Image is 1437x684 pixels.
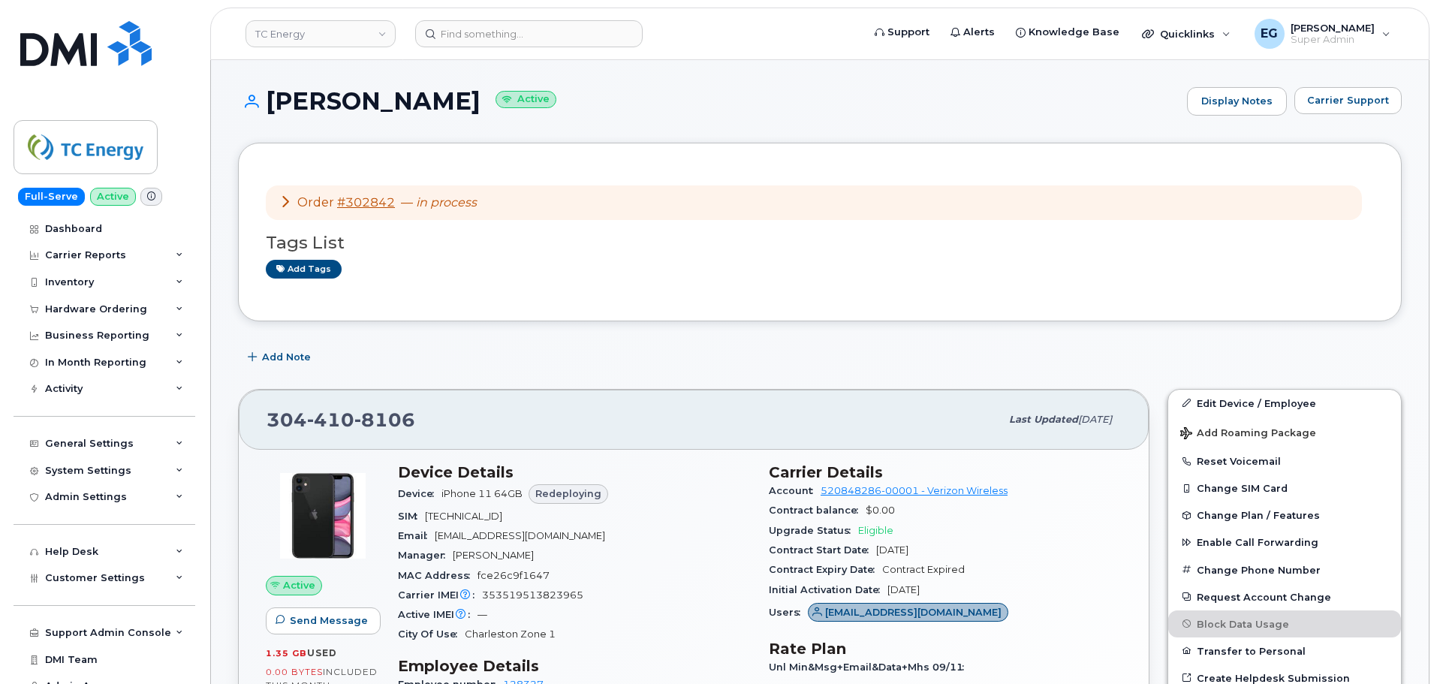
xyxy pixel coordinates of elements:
span: Upgrade Status [769,525,858,536]
a: #302842 [337,195,395,209]
span: Carrier Support [1307,93,1389,107]
span: 353519513823965 [482,589,583,601]
small: Active [496,91,556,108]
span: — [477,609,487,620]
span: Manager [398,550,453,561]
span: Last updated [1009,414,1078,425]
span: Users [769,607,808,618]
img: iPhone_11.jpg [278,471,368,561]
span: $0.00 [866,505,895,516]
h3: Device Details [398,463,751,481]
span: [TECHNICAL_ID] [425,511,502,522]
span: iPhone 11 64GB [441,488,523,499]
span: [EMAIL_ADDRESS][DOMAIN_NAME] [435,530,605,541]
span: Unl Min&Msg+Email&Data+Mhs 09/11 [769,661,972,673]
span: [DATE] [887,584,920,595]
span: Contract Start Date [769,544,876,556]
span: [PERSON_NAME] [453,550,534,561]
span: — [401,195,477,209]
button: Change Phone Number [1168,556,1401,583]
span: 8106 [354,408,415,431]
button: Add Roaming Package [1168,417,1401,447]
span: Active IMEI [398,609,477,620]
span: SIM [398,511,425,522]
span: Add Note [262,350,311,364]
em: in process [416,195,477,209]
button: Send Message [266,607,381,634]
span: Redeploying [535,487,601,501]
span: Contract Expiry Date [769,564,882,575]
button: Enable Call Forwarding [1168,529,1401,556]
span: [DATE] [876,544,908,556]
button: Block Data Usage [1168,610,1401,637]
a: [EMAIL_ADDRESS][DOMAIN_NAME] [808,607,1008,618]
span: Order [297,195,334,209]
span: Send Message [290,613,368,628]
span: Email [398,530,435,541]
span: 1.35 GB [266,648,307,658]
button: Request Account Change [1168,583,1401,610]
span: used [307,647,337,658]
h1: [PERSON_NAME] [238,88,1179,114]
span: [EMAIL_ADDRESS][DOMAIN_NAME] [825,605,1002,619]
span: 410 [307,408,354,431]
span: 0.00 Bytes [266,667,323,677]
span: Eligible [858,525,893,536]
h3: Employee Details [398,657,751,675]
button: Carrier Support [1294,87,1402,114]
span: Contract Expired [882,564,965,575]
iframe: Messenger Launcher [1372,619,1426,673]
a: Display Notes [1187,87,1287,116]
span: City Of Use [398,628,465,640]
span: Carrier IMEI [398,589,482,601]
span: Change Plan / Features [1197,510,1320,521]
span: Account [769,485,821,496]
h3: Rate Plan [769,640,1122,658]
span: Device [398,488,441,499]
a: Edit Device / Employee [1168,390,1401,417]
span: Charleston Zone 1 [465,628,556,640]
h3: Carrier Details [769,463,1122,481]
h3: Tags List [266,234,1374,252]
span: MAC Address [398,570,477,581]
button: Transfer to Personal [1168,637,1401,664]
span: Initial Activation Date [769,584,887,595]
button: Reset Voicemail [1168,447,1401,475]
span: Active [283,578,315,592]
span: fce26c9f1647 [477,570,550,581]
button: Change Plan / Features [1168,502,1401,529]
button: Add Note [238,344,324,371]
a: Add tags [266,260,342,279]
span: [DATE] [1078,414,1112,425]
span: Enable Call Forwarding [1197,537,1318,548]
a: 520848286-00001 - Verizon Wireless [821,485,1008,496]
span: Add Roaming Package [1180,427,1316,441]
span: Contract balance [769,505,866,516]
button: Change SIM Card [1168,475,1401,502]
span: 304 [267,408,415,431]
